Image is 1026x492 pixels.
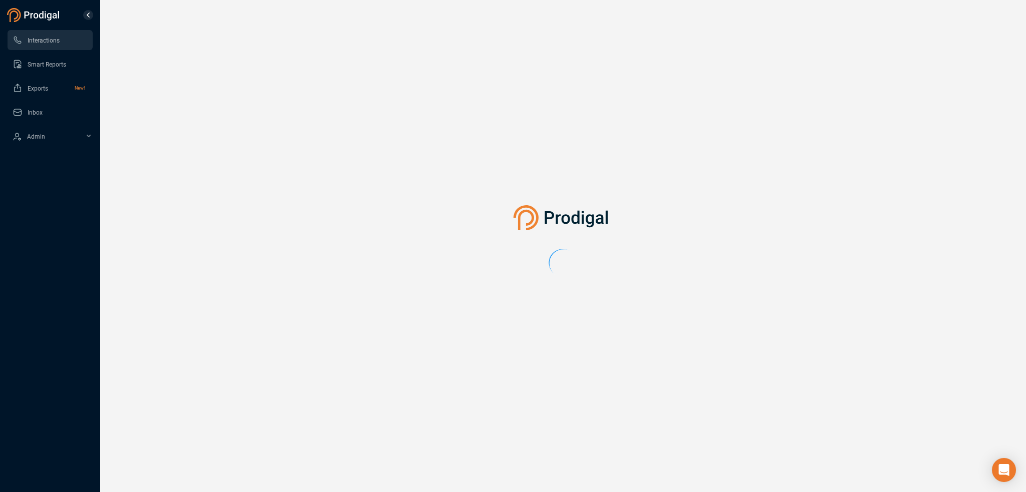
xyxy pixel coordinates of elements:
[7,8,62,22] img: prodigal-logo
[992,458,1016,482] div: Open Intercom Messenger
[28,85,48,92] span: Exports
[75,78,85,98] span: New!
[28,109,43,116] span: Inbox
[8,30,93,50] li: Interactions
[8,54,93,74] li: Smart Reports
[13,30,85,50] a: Interactions
[8,78,93,98] li: Exports
[8,102,93,122] li: Inbox
[13,102,85,122] a: Inbox
[28,61,66,68] span: Smart Reports
[13,78,85,98] a: ExportsNew!
[514,205,613,230] img: prodigal-logo
[27,133,45,140] span: Admin
[13,54,85,74] a: Smart Reports
[28,37,60,44] span: Interactions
